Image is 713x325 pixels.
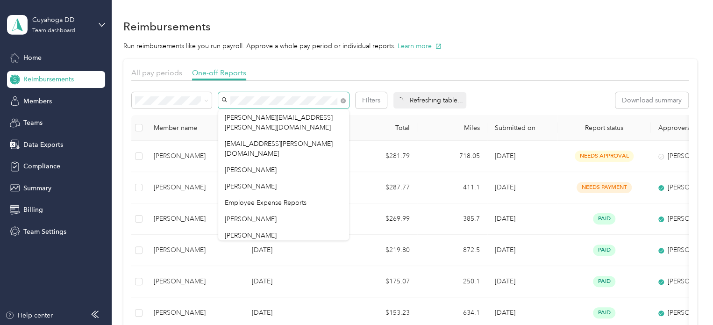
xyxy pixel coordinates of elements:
td: 718.05 [417,141,487,172]
span: Report status [565,124,643,132]
span: paid [593,307,615,318]
span: Home [23,53,42,63]
h1: Reimbursements [123,22,211,31]
span: Team Settings [23,227,66,237]
div: Member name [154,124,237,132]
div: [PERSON_NAME] [154,308,237,318]
span: Reimbursements [23,74,74,84]
span: [PERSON_NAME] [225,231,277,239]
div: [PERSON_NAME] [154,214,237,224]
span: paid [593,276,615,287]
span: Data Exports [23,140,63,150]
td: 411.1 [417,172,487,203]
th: Submitted on [487,115,557,141]
span: [DATE] [495,246,515,254]
td: $269.99 [347,203,417,235]
span: [PERSON_NAME] [225,182,277,190]
p: [DATE] [252,245,340,255]
button: Download summary [615,92,688,108]
div: Cuyahoga DD [32,15,91,25]
p: Run reimbursements like you run payroll. Approve a whole pay period or individual reports. [123,41,697,51]
span: [PERSON_NAME] [225,215,277,223]
span: needs approval [575,151,634,161]
button: Help center [5,311,53,320]
td: 872.5 [417,235,487,266]
td: $219.80 [347,235,417,266]
span: One-off Reports [192,68,246,77]
div: [PERSON_NAME] [154,245,237,255]
span: Teams [23,118,43,128]
span: Compliance [23,161,60,171]
div: [PERSON_NAME] [154,276,237,287]
span: [DATE] [495,309,515,317]
span: Members [23,96,52,106]
td: 250.1 [417,266,487,297]
td: $281.79 [347,141,417,172]
span: [DATE] [495,277,515,285]
span: [EMAIL_ADDRESS][PERSON_NAME][DOMAIN_NAME] [225,140,333,158]
p: [DATE] [252,276,340,287]
span: Summary [23,183,51,193]
span: [DATE] [495,215,515,223]
span: paid [593,213,615,224]
span: [PERSON_NAME] [225,166,277,174]
td: 385.7 [417,203,487,235]
span: needs payment [577,182,632,193]
span: [DATE] [495,152,515,160]
div: [PERSON_NAME] [154,151,237,161]
p: [DATE] [252,308,340,318]
span: Billing [23,205,43,215]
iframe: Everlance-gr Chat Button Frame [661,273,713,325]
span: [PERSON_NAME][EMAIL_ADDRESS][PERSON_NAME][DOMAIN_NAME] [225,114,333,131]
td: $287.77 [347,172,417,203]
div: Total [355,124,410,132]
div: [PERSON_NAME] [154,182,237,193]
td: $175.07 [347,266,417,297]
button: Learn more [398,41,442,51]
div: Refreshing table... [393,92,466,108]
div: Team dashboard [32,28,75,34]
button: Filters [356,92,387,108]
span: Employee Expense Reports [225,199,307,207]
th: Member name [146,115,244,141]
div: Miles [425,124,480,132]
span: paid [593,245,615,255]
span: All pay periods [131,68,182,77]
span: [DATE] [495,183,515,191]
